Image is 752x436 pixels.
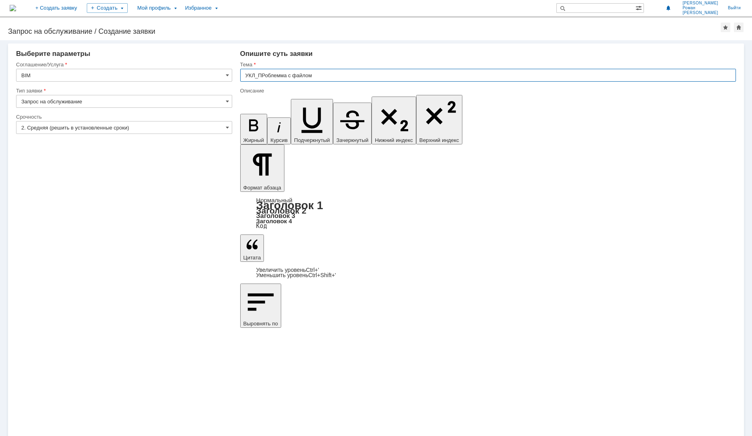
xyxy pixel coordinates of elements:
[372,97,416,144] button: Нижний индекс
[683,6,718,10] span: Роман
[636,4,644,11] span: Расширенный поиск
[256,218,292,224] a: Заголовок 4
[306,267,319,273] span: Ctrl+'
[308,272,336,278] span: Ctrl+Shift+'
[270,137,288,143] span: Курсив
[10,5,16,11] img: logo
[240,197,736,229] div: Формат абзаца
[267,117,291,144] button: Курсив
[243,255,261,261] span: Цитата
[240,144,284,192] button: Формат абзаца
[10,5,16,11] a: Перейти на домашнюю страницу
[240,114,268,144] button: Жирный
[375,137,413,143] span: Нижний индекс
[243,321,278,327] span: Выровнять по
[683,10,718,15] span: [PERSON_NAME]
[240,284,281,328] button: Выровнять по
[240,88,734,93] div: Описание
[8,27,721,35] div: Запрос на обслуживание / Создание заявки
[16,62,231,67] div: Соглашение/Услуга
[294,137,330,143] span: Подчеркнутый
[87,3,128,13] div: Создать
[256,206,307,215] a: Заголовок 2
[256,197,292,204] a: Нормальный
[256,272,336,278] a: Decrease
[16,50,90,58] span: Выберите параметры
[256,222,267,230] a: Код
[240,267,736,278] div: Цитата
[721,23,730,32] div: Добавить в избранное
[419,137,459,143] span: Верхний индекс
[240,234,264,262] button: Цитата
[16,88,231,93] div: Тип заявки
[256,212,295,219] a: Заголовок 3
[240,62,734,67] div: Тема
[683,1,718,6] span: [PERSON_NAME]
[291,99,333,144] button: Подчеркнутый
[243,185,281,191] span: Формат абзаца
[256,199,323,212] a: Заголовок 1
[243,137,264,143] span: Жирный
[416,95,462,144] button: Верхний индекс
[240,50,313,58] span: Опишите суть заявки
[16,114,231,119] div: Срочность
[734,23,744,32] div: Сделать домашней страницей
[336,137,368,143] span: Зачеркнутый
[333,103,372,144] button: Зачеркнутый
[256,267,319,273] a: Increase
